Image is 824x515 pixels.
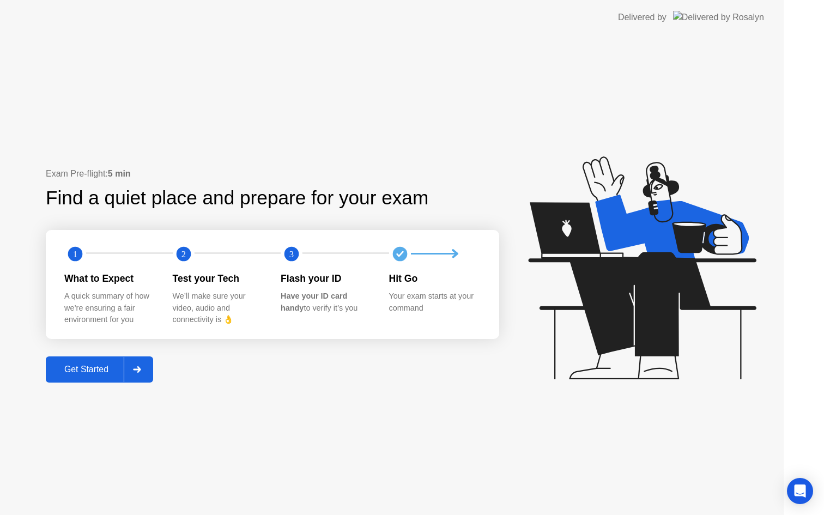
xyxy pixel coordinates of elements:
text: 2 [181,249,185,259]
div: Test your Tech [173,271,264,286]
div: Find a quiet place and prepare for your exam [46,184,430,213]
div: Get Started [49,365,124,374]
div: Exam Pre-flight: [46,167,499,180]
b: 5 min [108,169,131,178]
div: We’ll make sure your video, audio and connectivity is 👌 [173,290,264,326]
div: Flash your ID [281,271,372,286]
div: Hit Go [389,271,480,286]
div: to verify it’s you [281,290,372,314]
img: Delivered by Rosalyn [673,11,764,23]
div: Delivered by [618,11,667,24]
div: What to Expect [64,271,155,286]
text: 3 [289,249,294,259]
div: Your exam starts at your command [389,290,480,314]
text: 1 [73,249,77,259]
div: A quick summary of how we’re ensuring a fair environment for you [64,290,155,326]
button: Get Started [46,356,153,383]
div: Open Intercom Messenger [787,478,813,504]
b: Have your ID card handy [281,292,347,312]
